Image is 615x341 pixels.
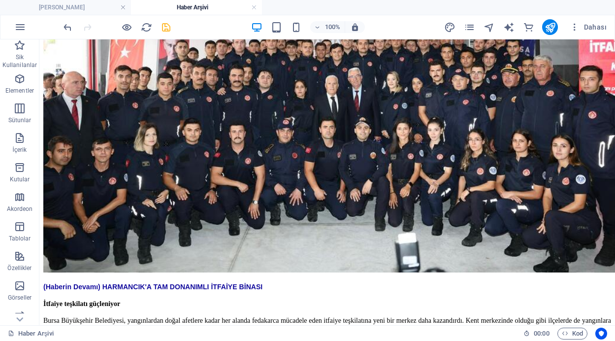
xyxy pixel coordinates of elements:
[9,235,31,242] p: Tablolar
[7,205,33,213] p: Akordeon
[141,22,152,33] i: Sayfayı yeniden yükleyin
[62,22,73,33] i: Geri al: Elementleri sil (Ctrl+Z)
[464,22,475,33] i: Sayfalar (Ctrl+Alt+S)
[463,21,475,33] button: pages
[523,328,550,340] h6: Oturum süresi
[161,22,172,33] i: Kaydet (Ctrl+S)
[523,22,534,33] i: Ticaret
[310,21,345,33] button: 100%
[503,22,515,33] i: AI Writer
[140,21,152,33] button: reload
[444,21,455,33] button: design
[8,294,32,302] p: Görseller
[5,87,34,95] p: Elementler
[503,21,515,33] button: text_generator
[444,22,455,33] i: Tasarım (Ctrl+Alt+Y)
[8,116,32,124] p: Sütunlar
[7,264,32,272] p: Özellikler
[325,21,341,33] h6: 100%
[484,22,495,33] i: Navigatör
[566,19,611,35] button: Dahası
[131,2,262,13] h4: Haber Arşivi
[545,22,556,33] i: Yayınla
[557,328,587,340] button: Kod
[522,21,534,33] button: commerce
[8,328,54,340] a: Seçimi iptal etmek için tıkla. Sayfaları açmak için çift tıkla
[10,175,30,183] p: Kutular
[534,328,549,340] span: 00 00
[351,23,359,32] i: Yeniden boyutlandırmada yakınlaştırma düzeyini seçilen cihaza uyacak şekilde otomatik olarak ayarla.
[542,19,558,35] button: publish
[483,21,495,33] button: navigator
[160,21,172,33] button: save
[62,21,73,33] button: undo
[570,22,607,32] span: Dahası
[541,330,542,337] span: :
[562,328,583,340] span: Kod
[12,146,27,154] p: İçerik
[595,328,607,340] button: Usercentrics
